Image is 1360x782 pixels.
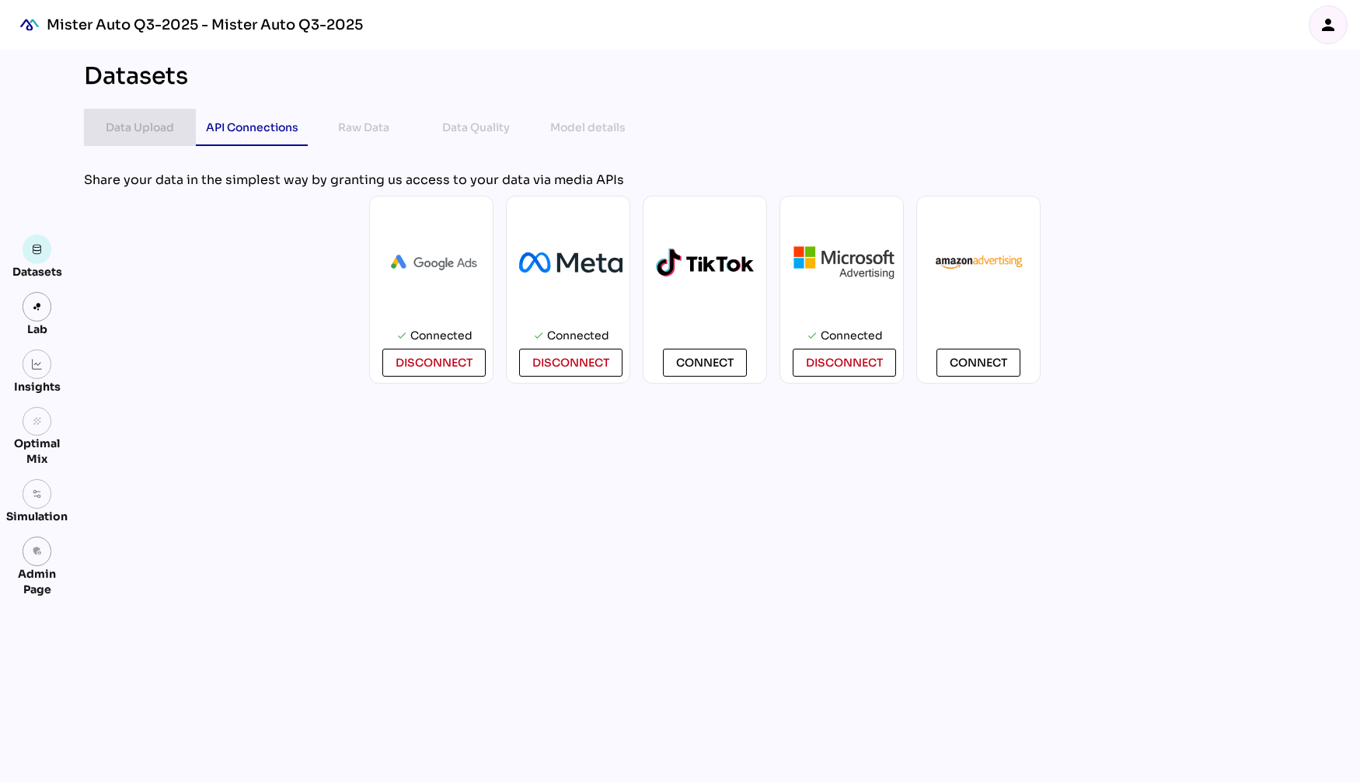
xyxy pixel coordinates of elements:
div: Connected [821,322,883,349]
button: disconnect [382,349,486,377]
img: logo-tiktok-2.svg [656,249,754,277]
div: Admin Page [6,566,68,597]
div: mediaROI [12,8,47,42]
div: Connected [410,322,473,349]
div: Connected [547,322,609,349]
i: check [396,330,407,341]
div: API Connections [206,118,298,137]
i: check [807,330,818,341]
img: settings.svg [32,488,43,499]
div: Datasets [12,264,62,280]
div: Data Quality [442,118,510,137]
span: disconnect [396,353,473,372]
img: microsoft.png [793,245,896,280]
img: Ads_logo_horizontal.png [382,246,486,279]
img: graph.svg [32,359,43,370]
i: admin_panel_settings [32,546,43,557]
button: Connect [936,349,1020,377]
i: person [1319,16,1337,34]
button: disconnect [793,349,896,377]
div: Share your data in the simplest way by granting us access to your data via media APIs [84,171,1326,189]
span: disconnect [806,353,883,372]
img: lab.svg [32,301,43,312]
div: Model details [550,118,626,137]
span: Connect [676,353,734,372]
span: disconnect [532,353,609,372]
i: grain [32,416,43,427]
div: Mister Auto Q3-2025 - Mister Auto Q3-2025 [47,16,363,34]
div: Data Upload [106,118,174,137]
img: AmazonAdvertising.webp [929,253,1027,273]
div: Raw Data [338,118,389,137]
button: disconnect [519,349,622,377]
button: Connect [663,349,747,377]
div: Optimal Mix [6,436,68,467]
i: check [533,330,544,341]
img: Meta_Platforms.svg [519,252,622,273]
span: Connect [950,353,1007,372]
img: data.svg [32,244,43,255]
div: Insights [14,379,61,394]
div: Lab [20,321,54,337]
div: Simulation [6,509,68,524]
div: Datasets [84,62,188,90]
